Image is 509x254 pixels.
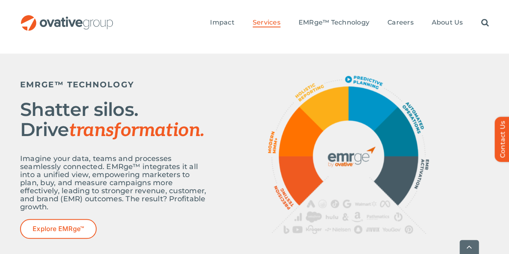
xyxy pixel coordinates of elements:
span: Explore EMRge™ [33,225,84,233]
h5: EMRGE™ TECHNOLOGY [20,80,208,89]
nav: Menu [210,10,488,36]
a: Impact [210,19,234,27]
a: Search [481,19,488,27]
img: OG_EMRge_Overview_R4_EMRge_Graphic transparent [268,76,429,234]
a: Services [253,19,280,27]
h2: Shatter silos. Drive [20,99,208,140]
a: OG_Full_horizontal_RGB [20,14,114,22]
a: Explore EMRge™ [20,219,97,239]
p: Imagine your data, teams and processes seamlessly connected. EMRge™ integrates it all into a unif... [20,155,208,211]
a: About Us [431,19,463,27]
a: EMRge™ Technology [299,19,369,27]
span: transformation. [69,119,204,142]
a: Careers [387,19,414,27]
